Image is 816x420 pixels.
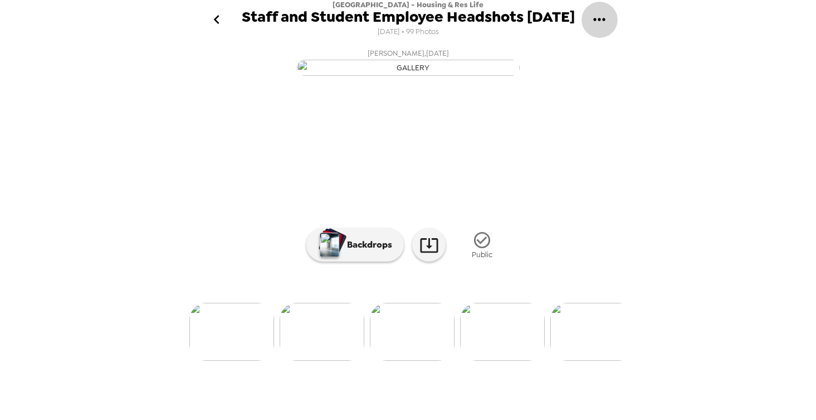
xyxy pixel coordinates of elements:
button: go back [199,2,235,38]
img: gallery [460,303,545,361]
span: Staff and Student Employee Headshots [DATE] [242,9,575,25]
span: [PERSON_NAME] , [DATE] [368,47,449,60]
button: gallery menu [582,2,618,38]
img: gallery [189,303,274,361]
button: [PERSON_NAME],[DATE] [185,44,631,79]
img: gallery [370,303,455,361]
img: gallery [550,303,635,361]
img: gallery [280,303,364,361]
span: [DATE] • 99 Photos [378,25,439,40]
img: gallery [297,60,520,76]
span: Public [472,250,492,259]
p: Backdrops [341,238,392,252]
button: Backdrops [306,228,404,262]
button: Public [454,224,510,266]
